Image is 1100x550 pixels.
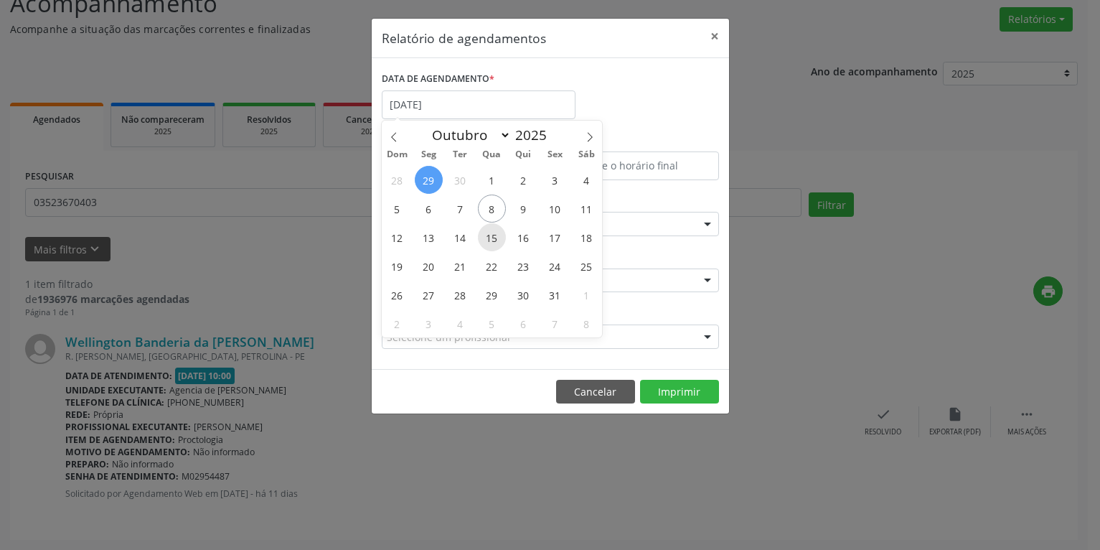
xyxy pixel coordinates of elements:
[511,126,558,144] input: Year
[383,309,411,337] span: Novembro 2, 2025
[413,150,444,159] span: Seg
[382,90,575,119] input: Selecione uma data ou intervalo
[509,252,537,280] span: Outubro 23, 2025
[478,223,506,251] span: Outubro 15, 2025
[415,223,443,251] span: Outubro 13, 2025
[446,252,474,280] span: Outubro 21, 2025
[570,150,602,159] span: Sáb
[478,281,506,309] span: Outubro 29, 2025
[509,223,537,251] span: Outubro 16, 2025
[382,29,546,47] h5: Relatório de agendamentos
[383,166,411,194] span: Setembro 28, 2025
[541,166,569,194] span: Outubro 3, 2025
[478,309,506,337] span: Novembro 5, 2025
[383,195,411,223] span: Outubro 5, 2025
[382,150,413,159] span: Dom
[554,152,719,180] input: Selecione o horário final
[573,281,601,309] span: Novembro 1, 2025
[383,252,411,280] span: Outubro 19, 2025
[415,252,443,280] span: Outubro 20, 2025
[415,166,443,194] span: Setembro 29, 2025
[446,309,474,337] span: Novembro 4, 2025
[509,281,537,309] span: Outubro 30, 2025
[478,166,506,194] span: Outubro 1, 2025
[446,166,474,194] span: Setembro 30, 2025
[640,380,719,404] button: Imprimir
[383,281,411,309] span: Outubro 26, 2025
[446,281,474,309] span: Outubro 28, 2025
[556,380,635,404] button: Cancelar
[573,166,601,194] span: Outubro 4, 2025
[541,281,569,309] span: Outubro 31, 2025
[446,195,474,223] span: Outubro 7, 2025
[415,195,443,223] span: Outubro 6, 2025
[554,129,719,152] label: ATÉ
[700,19,729,54] button: Close
[507,150,539,159] span: Qui
[573,309,601,337] span: Novembro 8, 2025
[541,195,569,223] span: Outubro 10, 2025
[573,195,601,223] span: Outubro 11, 2025
[541,223,569,251] span: Outubro 17, 2025
[541,252,569,280] span: Outubro 24, 2025
[382,68,494,90] label: DATA DE AGENDAMENTO
[478,195,506,223] span: Outubro 8, 2025
[541,309,569,337] span: Novembro 7, 2025
[387,330,510,345] span: Selecione um profissional
[426,125,512,145] select: Month
[509,166,537,194] span: Outubro 2, 2025
[573,223,601,251] span: Outubro 18, 2025
[446,223,474,251] span: Outubro 14, 2025
[415,281,443,309] span: Outubro 27, 2025
[415,309,443,337] span: Novembro 3, 2025
[509,309,537,337] span: Novembro 6, 2025
[509,195,537,223] span: Outubro 9, 2025
[444,150,476,159] span: Ter
[539,150,570,159] span: Sex
[476,150,507,159] span: Qua
[573,252,601,280] span: Outubro 25, 2025
[478,252,506,280] span: Outubro 22, 2025
[383,223,411,251] span: Outubro 12, 2025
